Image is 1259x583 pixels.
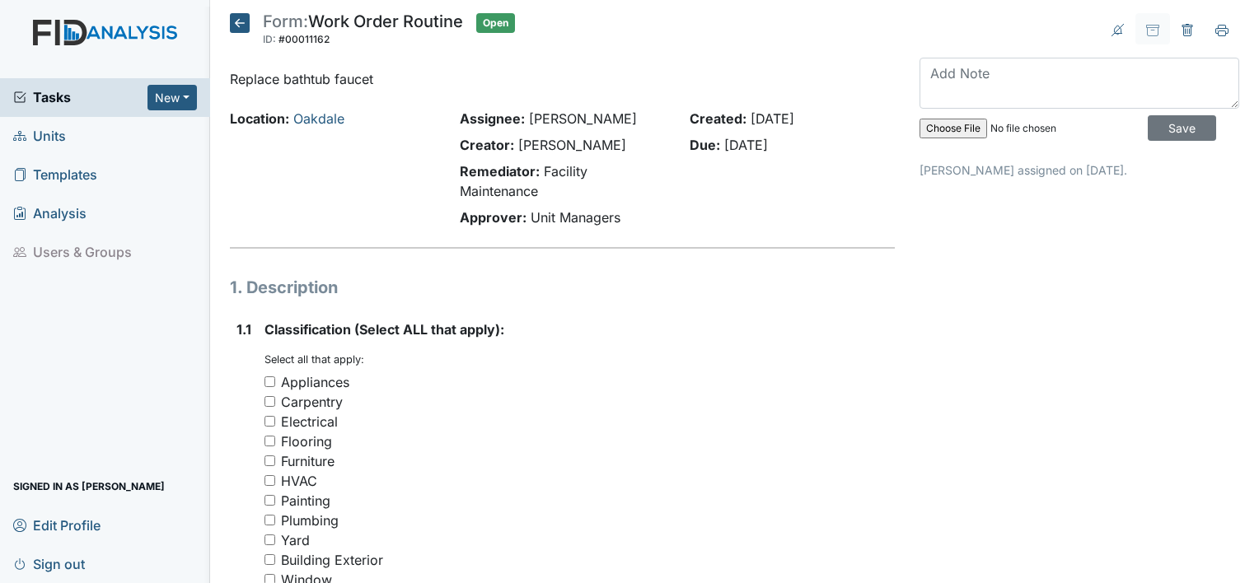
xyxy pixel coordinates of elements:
button: New [147,85,197,110]
span: Units [13,124,66,149]
small: Select all that apply: [264,353,364,366]
span: Open [476,13,515,33]
p: Replace bathtub faucet [230,69,895,89]
input: Plumbing [264,515,275,525]
strong: Approver: [460,209,527,226]
div: Carpentry [281,392,343,412]
strong: Creator: [460,137,514,153]
span: [PERSON_NAME] [529,110,637,127]
input: Furniture [264,455,275,466]
div: Work Order Routine [263,13,463,49]
a: Oakdale [293,110,344,127]
input: Yard [264,534,275,545]
strong: Remediator: [460,163,540,180]
span: Sign out [13,551,85,576]
span: [DATE] [724,137,768,153]
span: [PERSON_NAME] [518,137,626,153]
div: Appliances [281,372,349,392]
input: Painting [264,495,275,506]
strong: Location: [230,110,289,127]
strong: Created: [690,110,747,127]
input: Carpentry [264,396,275,407]
strong: Assignee: [460,110,525,127]
input: Flooring [264,436,275,446]
span: Signed in as [PERSON_NAME] [13,473,165,499]
span: Analysis [13,201,87,226]
div: Plumbing [281,511,339,530]
input: Building Exterior [264,554,275,565]
span: Templates [13,162,97,188]
h1: 1. Description [230,275,895,300]
span: Edit Profile [13,512,101,538]
a: Tasks [13,87,147,107]
span: Classification (Select ALL that apply): [264,321,504,338]
span: Form: [263,12,308,31]
strong: Due: [690,137,720,153]
input: Electrical [264,416,275,427]
input: Appliances [264,376,275,387]
div: HVAC [281,471,317,491]
p: [PERSON_NAME] assigned on [DATE]. [920,161,1239,179]
label: 1.1 [236,319,251,339]
span: Unit Managers [531,209,620,226]
div: Electrical [281,412,338,431]
span: [DATE] [751,110,794,127]
span: #00011162 [278,33,330,45]
div: Furniture [281,451,335,471]
div: Painting [281,491,330,511]
div: Building Exterior [281,550,383,570]
input: HVAC [264,475,275,486]
div: Flooring [281,431,332,451]
span: ID: [263,33,276,45]
input: Save [1148,115,1216,141]
div: Yard [281,530,310,550]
